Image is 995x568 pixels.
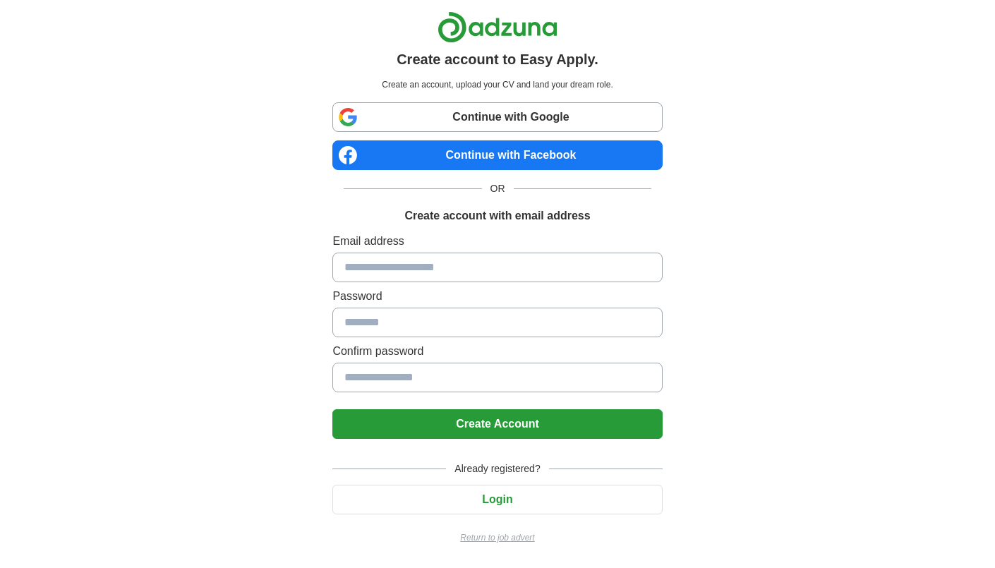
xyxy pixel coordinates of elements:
[332,531,662,544] a: Return to job advert
[482,181,514,196] span: OR
[332,233,662,250] label: Email address
[397,49,598,70] h1: Create account to Easy Apply.
[446,461,548,476] span: Already registered?
[332,140,662,170] a: Continue with Facebook
[332,288,662,305] label: Password
[332,493,662,505] a: Login
[332,102,662,132] a: Continue with Google
[332,343,662,360] label: Confirm password
[404,207,590,224] h1: Create account with email address
[332,409,662,439] button: Create Account
[332,485,662,514] button: Login
[335,78,659,91] p: Create an account, upload your CV and land your dream role.
[438,11,557,43] img: Adzuna logo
